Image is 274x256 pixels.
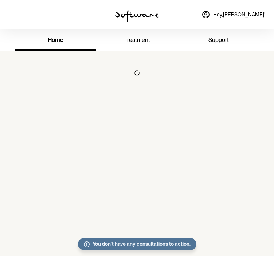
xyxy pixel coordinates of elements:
[208,36,229,43] span: support
[124,36,150,43] span: treatment
[197,6,270,23] a: Hey,[PERSON_NAME]!
[115,10,159,22] img: software logo
[15,31,96,51] a: home
[96,31,178,51] a: treatment
[178,31,259,51] a: support
[213,12,265,18] span: Hey, [PERSON_NAME] !
[48,36,63,43] span: home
